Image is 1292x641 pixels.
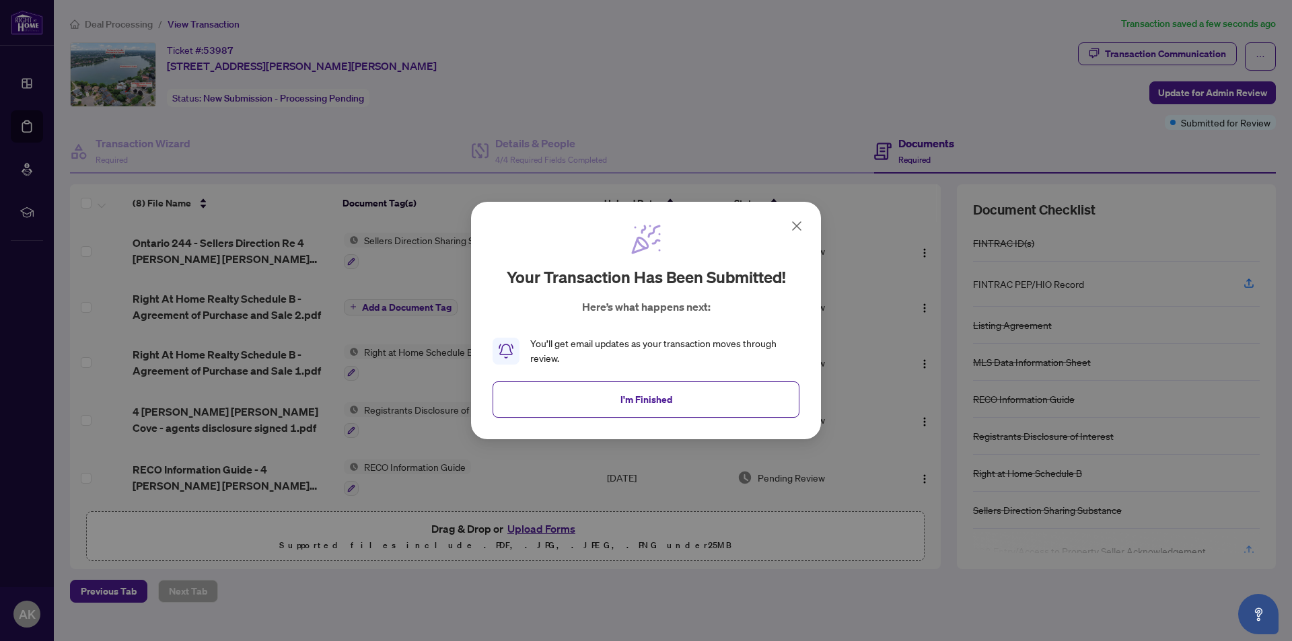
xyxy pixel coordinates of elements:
h2: Your transaction has been submitted! [507,266,786,288]
button: Open asap [1238,594,1279,634]
button: I'm Finished [493,381,799,418]
span: I'm Finished [620,389,672,410]
div: You’ll get email updates as your transaction moves through review. [530,336,799,366]
p: Here’s what happens next: [582,299,711,315]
